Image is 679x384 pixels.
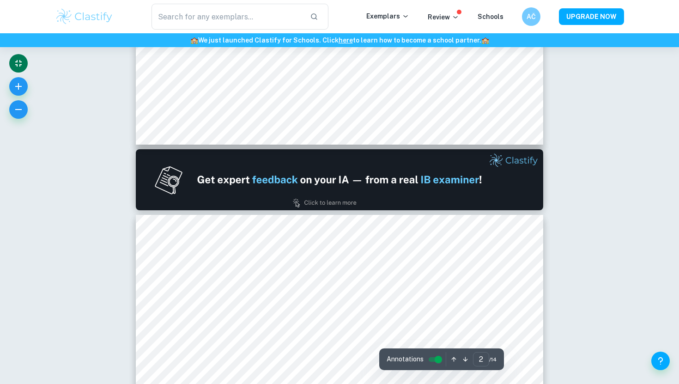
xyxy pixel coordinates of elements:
h6: We just launched Clastify for Schools. Click to learn how to become a school partner. [2,35,677,45]
p: Review [428,12,459,22]
span: Annotations [387,354,424,364]
button: UPGRADE NOW [559,8,624,25]
button: AČ [522,7,540,26]
img: Clastify logo [55,7,114,26]
a: here [339,37,353,44]
button: Exit fullscreen [9,54,28,73]
span: 🏫 [190,37,198,44]
span: / 14 [489,355,497,364]
a: Schools [478,13,503,20]
p: Exemplars [366,11,409,21]
span: 🏫 [481,37,489,44]
h6: AČ [526,12,537,22]
input: Search for any exemplars... [152,4,303,30]
button: Help and Feedback [651,352,670,370]
img: Ad [136,149,543,210]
